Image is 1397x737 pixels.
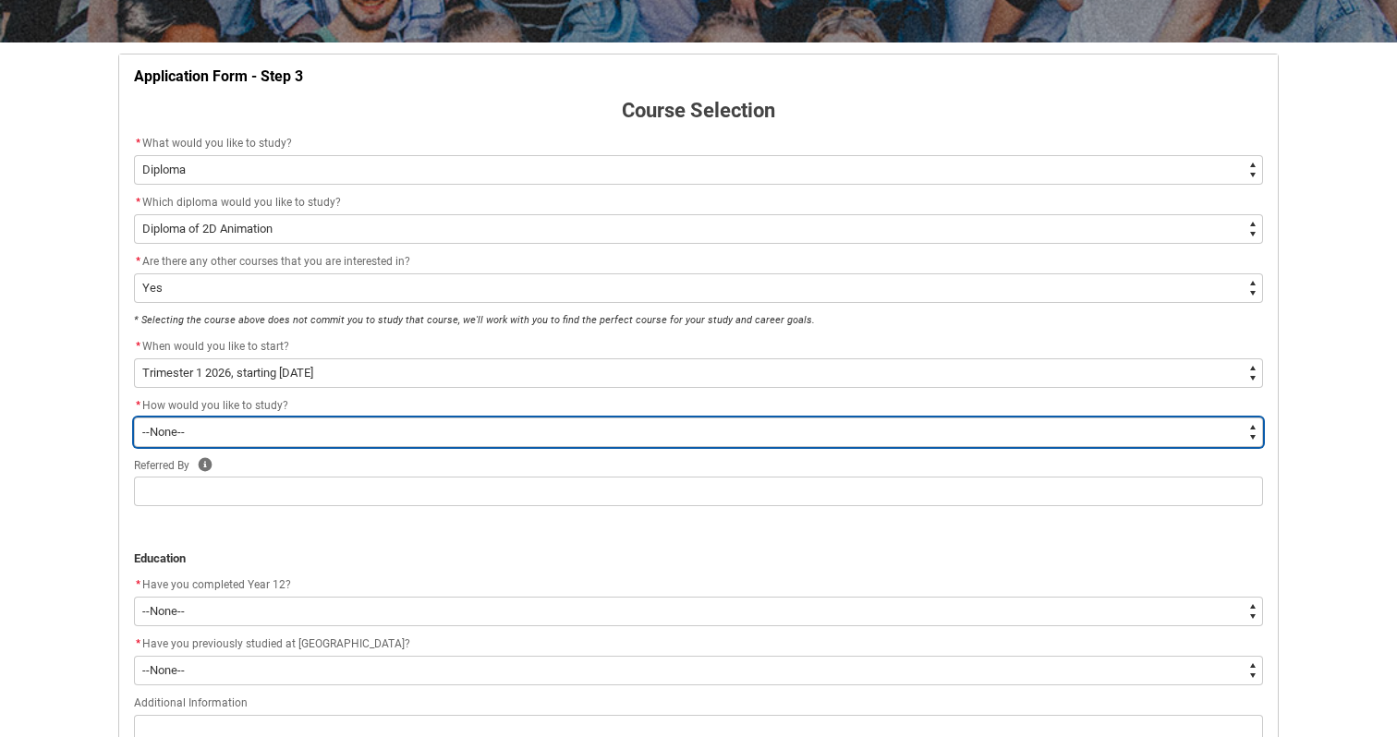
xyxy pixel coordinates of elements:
[136,137,140,150] abbr: required
[134,459,189,472] span: Referred By
[136,637,140,650] abbr: required
[136,255,140,268] abbr: required
[136,340,140,353] abbr: required
[142,637,410,650] span: Have you previously studied at [GEOGRAPHIC_DATA]?
[142,137,292,150] span: What would you like to study?
[134,67,303,85] strong: Application Form - Step 3
[136,578,140,591] abbr: required
[142,255,410,268] span: Are there any other courses that you are interested in?
[142,340,289,353] span: When would you like to start?
[142,578,291,591] span: Have you completed Year 12?
[136,399,140,412] abbr: required
[136,196,140,209] abbr: required
[142,196,341,209] span: Which diploma would you like to study?
[134,551,186,565] strong: Education
[142,399,288,412] span: How would you like to study?
[622,99,775,122] strong: Course Selection
[134,314,815,326] em: * Selecting the course above does not commit you to study that course, we'll work with you to fin...
[134,696,248,709] span: Additional Information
